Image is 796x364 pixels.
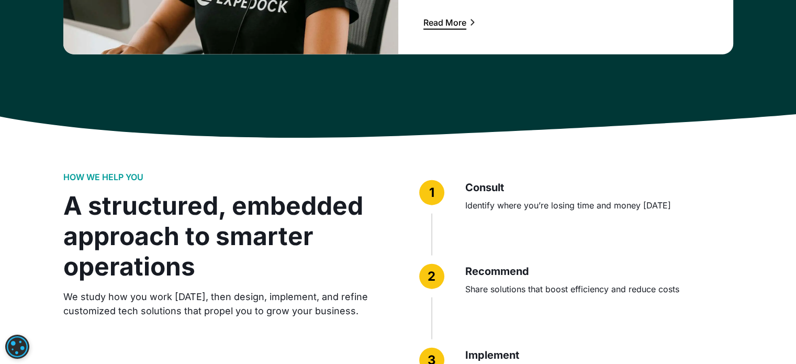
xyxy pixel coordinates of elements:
div: Share solutions that boost efficiency and reduce costs [465,283,733,295]
div: 1 [429,183,434,202]
div: We study how you work [DATE], then design, implement, and refine customized tech solutions that p... [63,290,377,318]
div: 2 [428,267,435,286]
h3: Recommend [465,264,733,279]
iframe: Chat Widget [562,17,796,364]
h3: Implement [465,348,733,362]
div: Identify where you’re losing time and money [DATE] [465,199,733,212]
h3: Consult [465,180,733,195]
div: Read More [423,18,466,27]
a: Read More [423,16,477,29]
div: A structured, embedded approach to smarter operations [63,191,377,281]
h2: HOW WE HELP YOU [63,172,143,182]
